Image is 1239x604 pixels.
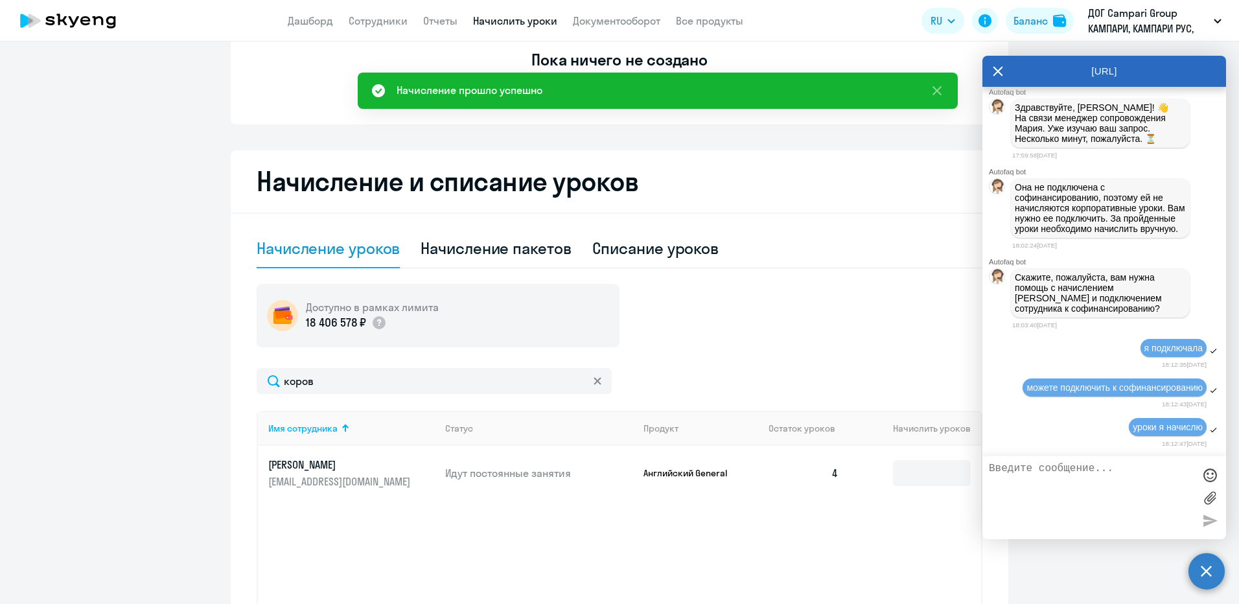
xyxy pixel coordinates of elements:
[769,423,835,434] span: Остаток уроков
[1088,5,1209,36] p: ДОГ Campari Group КАМПАРИ, КАМПАРИ РУС, ООО
[257,166,982,197] h2: Начисление и списание уроков
[676,14,743,27] a: Все продукты
[643,467,741,479] p: Английский General
[1026,382,1203,393] span: можете подключить к софинансированию
[1015,272,1186,314] p: Скажите, пожалуйста, вам нужна помощь с начислением [PERSON_NAME] и подключением сотрудника к соф...
[268,458,413,472] p: [PERSON_NAME]
[1015,102,1186,144] p: Здравствуйте, [PERSON_NAME]! 👋 ﻿На связи менеджер сопровождения Мария. Уже изучаю ваш запрос. Нес...
[990,99,1006,118] img: bot avatar
[1162,361,1207,368] time: 18:12:35[DATE]
[1015,182,1186,234] p: Она не подключена с софинансированию, поэтому ей не начисляются корпоративные уроки. Вам нужно ее...
[989,168,1226,176] div: Autofaq bot
[268,474,413,489] p: [EMAIL_ADDRESS][DOMAIN_NAME]
[990,269,1006,288] img: bot avatar
[849,411,981,446] th: Начислить уроков
[306,300,439,314] h5: Доступно в рамках лимита
[268,458,435,489] a: [PERSON_NAME][EMAIL_ADDRESS][DOMAIN_NAME]
[1162,440,1207,447] time: 18:12:47[DATE]
[1012,242,1057,249] time: 18:02:24[DATE]
[257,238,400,259] div: Начисление уроков
[267,300,298,331] img: wallet-circle.png
[1082,5,1228,36] button: ДОГ Campari Group КАМПАРИ, КАМПАРИ РУС, ООО
[1012,321,1057,329] time: 18:03:40[DATE]
[989,258,1226,266] div: Autofaq bot
[643,423,759,434] div: Продукт
[921,8,964,34] button: RU
[257,368,612,394] input: Поиск по имени, email, продукту или статусу
[643,423,678,434] div: Продукт
[989,88,1226,96] div: Autofaq bot
[397,82,542,98] div: Начисление прошло успешно
[268,423,338,434] div: Имя сотрудника
[531,49,708,70] h3: Пока ничего не создано
[421,238,571,259] div: Начисление пакетов
[288,14,333,27] a: Дашборд
[445,466,633,480] p: Идут постоянные занятия
[573,14,660,27] a: Документооборот
[349,14,408,27] a: Сотрудники
[445,423,473,434] div: Статус
[1144,343,1203,353] span: я подключала
[1200,488,1220,507] label: Лимит 10 файлов
[306,314,366,331] p: 18 406 578 ₽
[473,14,557,27] a: Начислить уроки
[445,423,633,434] div: Статус
[990,179,1006,198] img: bot avatar
[769,423,849,434] div: Остаток уроков
[592,238,719,259] div: Списание уроков
[1053,14,1066,27] img: balance
[1013,13,1048,29] div: Баланс
[1012,152,1057,159] time: 17:59:58[DATE]
[1133,422,1203,432] span: уроки я начислю
[423,14,457,27] a: Отчеты
[931,13,942,29] span: RU
[1006,8,1074,34] button: Балансbalance
[268,423,435,434] div: Имя сотрудника
[1162,401,1207,408] time: 18:12:43[DATE]
[758,446,849,500] td: 4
